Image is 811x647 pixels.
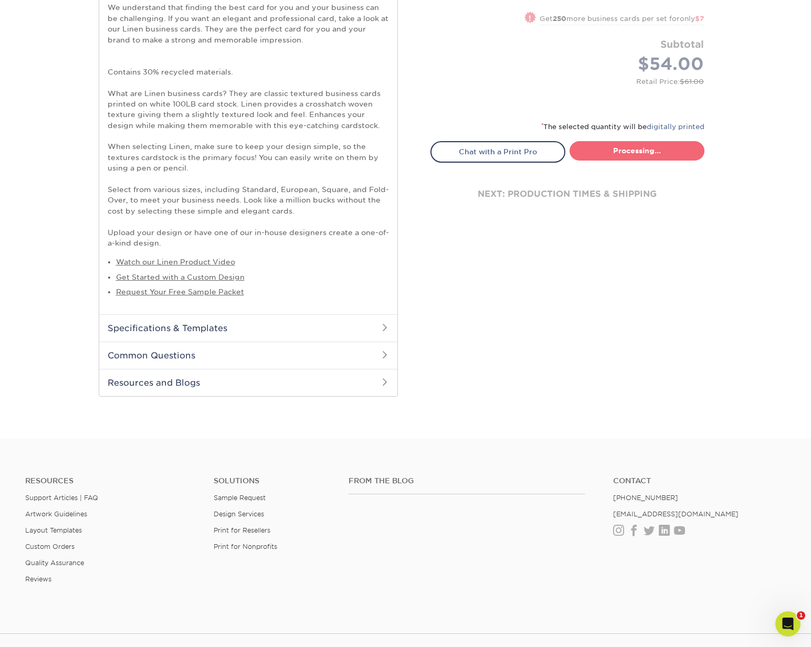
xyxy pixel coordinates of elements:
iframe: Intercom live chat [775,611,801,637]
a: Quality Assurance [25,559,84,567]
a: Watch our Linen Product Video [116,258,235,266]
div: next: production times & shipping [430,163,704,226]
a: Sample Request [214,494,266,502]
p: We understand that finding the best card for you and your business can be challenging. If you wan... [108,2,389,248]
a: Print for Resellers [214,526,270,534]
a: [PHONE_NUMBER] [613,494,678,502]
a: Artwork Guidelines [25,510,87,518]
a: Get Started with a Custom Design [116,273,245,281]
h4: From the Blog [349,476,584,485]
a: Support Articles | FAQ [25,494,98,502]
a: Design Services [214,510,264,518]
a: Chat with a Print Pro [430,141,565,162]
a: Processing... [570,141,704,160]
a: Layout Templates [25,526,82,534]
a: digitally printed [647,123,704,131]
h2: Resources and Blogs [99,369,397,396]
a: Contact [613,476,786,485]
h2: Common Questions [99,342,397,369]
h2: Specifications & Templates [99,314,397,342]
a: Request Your Free Sample Packet [116,288,244,296]
a: Custom Orders [25,543,75,550]
span: 1 [797,611,805,620]
h4: Resources [25,476,198,485]
small: The selected quantity will be [541,123,704,131]
a: [EMAIL_ADDRESS][DOMAIN_NAME] [613,510,739,518]
a: Print for Nonprofits [214,543,277,550]
a: Reviews [25,575,51,583]
iframe: Google Customer Reviews [3,615,89,643]
h4: Solutions [214,476,333,485]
